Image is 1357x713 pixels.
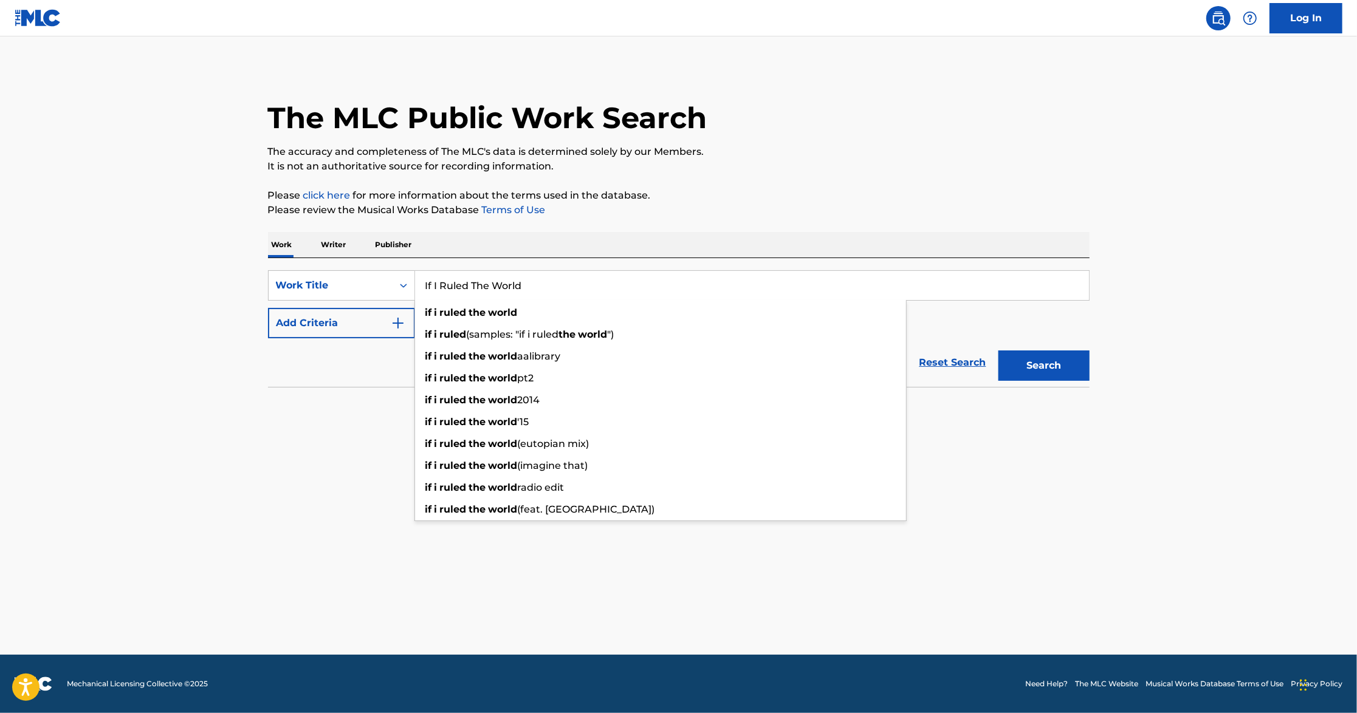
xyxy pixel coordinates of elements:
[303,189,351,201] a: click here
[518,438,589,449] span: (eutopian mix)
[268,270,1090,387] form: Search Form
[440,438,467,449] strong: ruled
[425,394,432,406] strong: if
[1296,655,1357,713] iframe: Chat Widget
[435,438,438,449] strong: i
[489,438,518,449] strong: world
[579,329,608,340] strong: world
[469,307,486,318] strong: the
[435,503,438,515] strong: i
[489,482,518,493] strong: world
[268,159,1090,174] p: It is not an authoritative source for recording information.
[15,677,52,691] img: logo
[425,350,432,362] strong: if
[1075,678,1138,689] a: The MLC Website
[469,503,486,515] strong: the
[268,232,296,258] p: Work
[489,350,518,362] strong: world
[469,460,486,471] strong: the
[440,482,467,493] strong: ruled
[440,350,467,362] strong: ruled
[1238,6,1262,30] div: Help
[998,350,1090,381] button: Search
[440,329,467,340] strong: ruled
[425,482,432,493] strong: if
[469,350,486,362] strong: the
[1211,11,1226,26] img: search
[435,416,438,428] strong: i
[268,203,1090,217] p: Please review the Musical Works Database
[1206,6,1231,30] a: Public Search
[467,329,559,340] span: (samples: "if i ruled
[1291,678,1342,689] a: Privacy Policy
[489,416,518,428] strong: world
[435,350,438,362] strong: i
[435,307,438,318] strong: i
[518,394,540,406] span: 2014
[425,307,432,318] strong: if
[391,316,405,330] img: 9d2ae6d4665cec9f34b9.svg
[435,329,438,340] strong: i
[518,503,655,515] span: (feat. [GEOGRAPHIC_DATA])
[268,308,415,338] button: Add Criteria
[425,416,432,428] strong: if
[440,394,467,406] strong: ruled
[489,307,518,318] strong: world
[435,394,438,406] strong: i
[425,329,432,340] strong: if
[518,416,529,428] span: '15
[1025,678,1068,689] a: Need Help?
[67,678,208,689] span: Mechanical Licensing Collective © 2025
[425,372,432,384] strong: if
[372,232,416,258] p: Publisher
[268,100,707,136] h1: The MLC Public Work Search
[276,278,385,293] div: Work Title
[440,307,467,318] strong: ruled
[1300,667,1307,703] div: Drag
[1146,678,1283,689] a: Musical Works Database Terms of Use
[489,503,518,515] strong: world
[318,232,350,258] p: Writer
[469,372,486,384] strong: the
[268,188,1090,203] p: Please for more information about the terms used in the database.
[489,460,518,471] strong: world
[913,349,992,376] a: Reset Search
[440,372,467,384] strong: ruled
[518,372,534,384] span: pt2
[440,460,467,471] strong: ruled
[435,460,438,471] strong: i
[489,394,518,406] strong: world
[608,329,614,340] span: ")
[1269,3,1342,33] a: Log In
[469,394,486,406] strong: the
[435,482,438,493] strong: i
[440,503,467,515] strong: ruled
[435,372,438,384] strong: i
[518,482,565,493] span: radio edit
[518,460,588,471] span: (imagine that)
[469,438,486,449] strong: the
[479,204,546,216] a: Terms of Use
[489,372,518,384] strong: world
[469,482,486,493] strong: the
[440,416,467,428] strong: ruled
[425,438,432,449] strong: if
[559,329,576,340] strong: the
[469,416,486,428] strong: the
[15,9,61,27] img: MLC Logo
[425,460,432,471] strong: if
[518,350,561,362] span: aalibrary
[268,145,1090,159] p: The accuracy and completeness of The MLC's data is determined solely by our Members.
[1243,11,1257,26] img: help
[425,503,432,515] strong: if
